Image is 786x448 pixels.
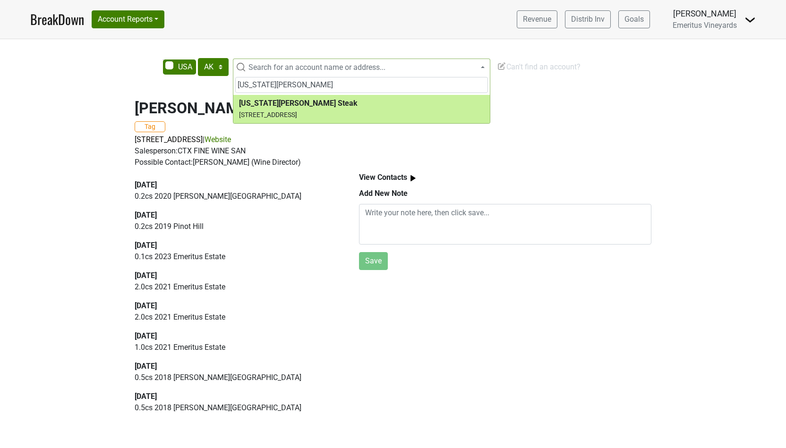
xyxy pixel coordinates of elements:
[517,10,557,28] a: Revenue
[135,330,337,342] div: [DATE]
[135,179,337,191] div: [DATE]
[673,8,737,20] div: [PERSON_NAME]
[135,99,651,117] h2: [PERSON_NAME]'s Steak & Chop House
[135,134,651,145] p: |
[135,121,165,132] button: Tag
[135,135,203,144] a: [STREET_ADDRESS]
[135,191,337,202] p: 0.2 cs 2020 [PERSON_NAME][GEOGRAPHIC_DATA]
[744,14,756,25] img: Dropdown Menu
[135,240,337,251] div: [DATE]
[30,9,84,29] a: BreakDown
[673,21,737,30] span: Emeritus Vineyards
[135,361,337,372] div: [DATE]
[135,342,337,353] p: 1.0 cs 2021 Emeritus Estate
[205,135,231,144] a: Website
[135,210,337,221] div: [DATE]
[135,402,337,414] p: 0.5 cs 2018 [PERSON_NAME][GEOGRAPHIC_DATA]
[135,251,337,262] p: 0.1 cs 2023 Emeritus Estate
[135,281,337,293] p: 2.0 cs 2021 Emeritus Estate
[618,10,650,28] a: Goals
[239,111,297,118] small: [STREET_ADDRESS]
[359,189,408,198] b: Add New Note
[359,173,407,182] b: View Contacts
[135,145,651,157] div: Salesperson: CTX FINE WINE SAN
[135,221,337,232] p: 0.2 cs 2019 Pinot Hill
[239,99,358,108] b: [US_STATE][PERSON_NAME] Steak
[92,10,164,28] button: Account Reports
[248,63,385,72] span: Search for an account name or address...
[135,391,337,402] div: [DATE]
[407,172,419,184] img: arrow_right.svg
[135,270,337,281] div: [DATE]
[497,62,581,71] span: Can't find an account?
[135,157,651,168] div: Possible Contact: [PERSON_NAME] (Wine Director)
[359,252,388,270] button: Save
[497,61,506,71] img: Edit
[135,300,337,312] div: [DATE]
[135,312,337,323] p: 2.0 cs 2021 Emeritus Estate
[135,372,337,383] p: 0.5 cs 2018 [PERSON_NAME][GEOGRAPHIC_DATA]
[565,10,611,28] a: Distrib Inv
